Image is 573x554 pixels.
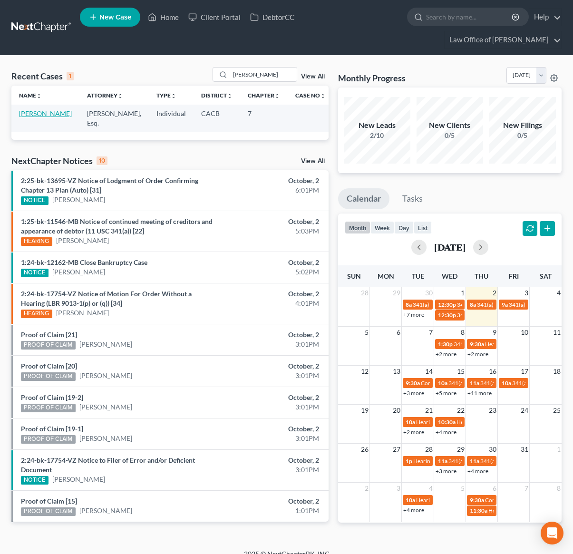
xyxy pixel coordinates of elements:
span: Confirmation hearing for [PERSON_NAME] [421,379,529,387]
span: 11 [552,327,562,338]
a: [PERSON_NAME] [19,109,72,117]
div: NextChapter Notices [11,155,107,166]
span: 8 [556,483,562,494]
a: DebtorCC [245,9,299,26]
span: Hearing for [PERSON_NAME] [456,418,531,426]
span: 7 [428,327,434,338]
div: NOTICE [21,476,49,485]
a: [PERSON_NAME] [56,308,109,318]
span: 23 [488,405,497,416]
div: NOTICE [21,196,49,205]
a: +3 more [403,389,424,397]
a: Calendar [338,188,389,209]
button: week [370,221,394,234]
a: [PERSON_NAME] [79,371,132,380]
span: Fri [509,272,519,280]
span: 27 [392,444,401,455]
span: 11a [470,457,479,465]
span: 341(a) meeting for [PERSON_NAME] [480,457,572,465]
div: New Clients [417,120,483,131]
span: 26 [360,444,369,455]
a: [PERSON_NAME] [79,434,132,443]
span: 341(a) Meeting for [PERSON_NAME] [457,301,549,308]
span: 2 [364,483,369,494]
span: 21 [424,405,434,416]
span: 9:30a [470,496,484,504]
span: 18 [552,366,562,377]
a: +4 more [403,506,424,514]
a: Case Nounfold_more [295,92,326,99]
a: +2 more [467,350,488,358]
span: 341(a) meeting for [PERSON_NAME] [413,301,505,308]
span: 1:30p [438,340,453,348]
div: October, 2 [226,456,319,465]
div: October, 2 [226,217,319,226]
span: 10 [520,327,529,338]
a: [PERSON_NAME] [79,506,132,515]
td: Individual [149,105,194,132]
td: [PERSON_NAME], Esq. [79,105,149,132]
span: Sat [540,272,552,280]
span: 30 [424,287,434,299]
div: 3:01PM [226,434,319,443]
a: [PERSON_NAME] [52,195,105,204]
a: [PERSON_NAME] [52,267,105,277]
span: 10a [502,379,511,387]
span: 8a [406,301,412,308]
i: unfold_more [171,93,176,99]
div: 2/10 [344,131,410,140]
span: 8a [470,301,476,308]
span: 7 [524,483,529,494]
span: 9a [502,301,508,308]
a: 2:25-bk-13695-VZ Notice of Lodgment of Order Confirming Chapter 13 Plan (Auto) [31] [21,176,198,194]
span: 30 [488,444,497,455]
span: 1 [556,444,562,455]
span: 22 [456,405,466,416]
span: 25 [552,405,562,416]
i: unfold_more [320,93,326,99]
span: 11:30a [470,507,487,514]
span: 29 [456,444,466,455]
span: 10:30a [438,418,456,426]
div: 6:01PM [226,185,319,195]
span: 10a [438,379,447,387]
span: Hearing for [PERSON_NAME] [416,418,490,426]
a: [PERSON_NAME] [79,340,132,349]
a: Proof of Claim [15] [21,497,77,505]
span: 10a [406,496,415,504]
a: 1:25-bk-11546-MB Notice of continued meeting of creditors and appearance of debtor (11 USC 341(a)... [21,217,213,235]
a: [PERSON_NAME] [56,236,109,245]
div: PROOF OF CLAIM [21,372,76,381]
span: 19 [360,405,369,416]
a: 2:24-bk-17754-VZ Notice to Filer of Error and/or Deficient Document [21,456,195,474]
div: HEARING [21,310,52,318]
div: PROOF OF CLAIM [21,507,76,516]
div: October, 2 [226,424,319,434]
div: PROOF OF CLAIM [21,341,76,350]
div: October, 2 [226,393,319,402]
div: 10 [97,156,107,165]
span: 13 [392,366,401,377]
span: New Case [99,14,131,21]
span: Hearing for [PERSON_NAME] [416,496,490,504]
span: 5 [364,327,369,338]
span: 24 [520,405,529,416]
a: [PERSON_NAME] [52,475,105,484]
span: 28 [424,444,434,455]
div: 1 [67,72,74,80]
a: +4 more [467,467,488,475]
span: 3 [524,287,529,299]
a: Law Office of [PERSON_NAME] [445,31,561,49]
a: View All [301,158,325,165]
a: Proof of Claim [19-2] [21,393,83,401]
span: 12 [360,366,369,377]
a: Help [529,9,561,26]
span: 6 [396,327,401,338]
div: 3:01PM [226,465,319,475]
h2: [DATE] [434,242,466,252]
div: 0/5 [417,131,483,140]
a: 1:24-bk-12162-MB Close Bankruptcy Case [21,258,147,266]
a: Attorneyunfold_more [87,92,123,99]
h3: Monthly Progress [338,72,406,84]
span: 2 [492,287,497,299]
